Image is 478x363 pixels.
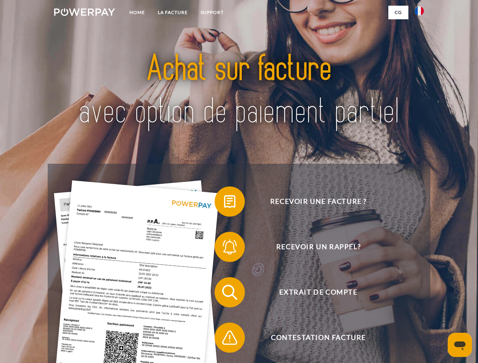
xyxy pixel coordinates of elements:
[54,8,115,16] img: logo-powerpay-white.svg
[215,277,411,307] button: Extrait de compte
[448,333,472,357] iframe: Bouton de lancement de la fenêtre de messagerie
[226,186,411,217] span: Recevoir une facture ?
[220,283,239,302] img: qb_search.svg
[123,6,151,19] a: Home
[226,323,411,353] span: Contestation Facture
[215,186,411,217] button: Recevoir une facture ?
[220,192,239,211] img: qb_bill.svg
[194,6,230,19] a: Support
[151,6,194,19] a: LA FACTURE
[415,6,424,16] img: fr
[220,237,239,256] img: qb_bell.svg
[72,36,406,145] img: title-powerpay_fr.svg
[388,6,408,19] a: CG
[226,232,411,262] span: Recevoir un rappel?
[226,277,411,307] span: Extrait de compte
[215,232,411,262] button: Recevoir un rappel?
[215,323,411,353] button: Contestation Facture
[220,328,239,347] img: qb_warning.svg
